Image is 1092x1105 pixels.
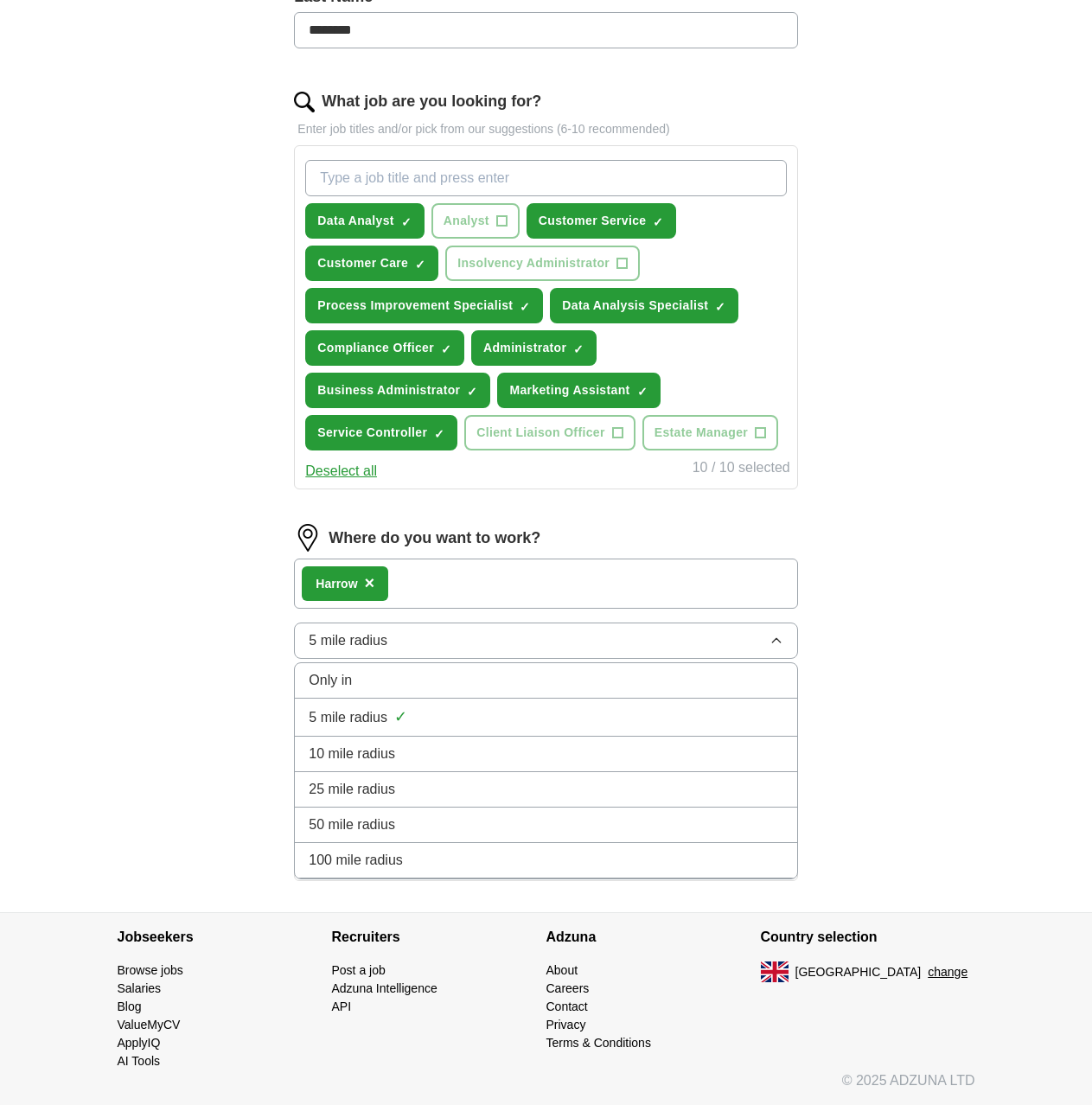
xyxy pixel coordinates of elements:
[457,254,610,272] span: Insolvency Administrator
[441,342,451,356] span: ✓
[365,573,375,592] span: ×
[317,424,427,442] span: Service Controller
[401,215,412,229] span: ✓
[394,706,407,729] span: ✓
[305,415,457,450] button: Service Controller✓
[332,963,386,977] a: Post a job
[444,212,489,230] span: Analyst
[118,1018,181,1032] a: ValueMyCV
[476,424,605,442] span: Client Liaison Officer
[550,288,738,323] button: Data Analysis Specialist✓
[294,623,797,659] button: 5 mile radius
[546,963,578,977] a: About
[305,288,543,323] button: Process Improvement Specialist✓
[305,461,377,482] button: Deselect all
[693,457,790,482] div: 10 / 10 selected
[305,330,464,366] button: Compliance Officer✓
[509,381,629,399] span: Marketing Assistant
[332,981,437,995] a: Adzuna Intelligence
[118,963,183,977] a: Browse jobs
[483,339,566,357] span: Administrator
[316,575,357,593] div: Harrow
[562,297,708,315] span: Data Analysis Specialist
[309,744,395,764] span: 10 mile radius
[464,415,635,450] button: Client Liaison Officer
[527,203,677,239] button: Customer Service✓
[329,527,540,550] label: Where do you want to work?
[539,212,647,230] span: Customer Service
[653,215,663,229] span: ✓
[309,850,403,871] span: 100 mile radius
[305,160,786,196] input: Type a job title and press enter
[431,203,520,239] button: Analyst
[497,373,660,408] button: Marketing Assistant✓
[317,381,460,399] span: Business Administrator
[637,385,648,399] span: ✓
[294,92,315,112] img: search.png
[294,120,797,138] p: Enter job titles and/or pick from our suggestions (6-10 recommended)
[642,415,778,450] button: Estate Manager
[317,297,513,315] span: Process Improvement Specialist
[309,814,395,835] span: 50 mile radius
[445,246,640,281] button: Insolvency Administrator
[715,300,725,314] span: ✓
[365,571,375,597] button: ×
[546,1000,588,1013] a: Contact
[467,385,477,399] span: ✓
[655,424,748,442] span: Estate Manager
[309,630,387,651] span: 5 mile radius
[309,670,352,691] span: Only in
[332,1000,352,1013] a: API
[317,212,394,230] span: Data Analyst
[118,1036,161,1050] a: ApplyIQ
[317,339,434,357] span: Compliance Officer
[546,1036,651,1050] a: Terms & Conditions
[104,1070,989,1105] div: © 2025 ADZUNA LTD
[434,427,444,441] span: ✓
[294,524,322,552] img: location.png
[309,779,395,800] span: 25 mile radius
[317,254,408,272] span: Customer Care
[546,1018,586,1032] a: Privacy
[795,963,922,981] span: [GEOGRAPHIC_DATA]
[573,342,584,356] span: ✓
[309,707,387,728] span: 5 mile radius
[305,203,425,239] button: Data Analyst✓
[305,246,438,281] button: Customer Care✓
[118,981,162,995] a: Salaries
[520,300,530,314] span: ✓
[761,913,975,961] h4: Country selection
[928,963,967,981] button: change
[761,961,789,982] img: UK flag
[415,258,425,271] span: ✓
[118,1000,142,1013] a: Blog
[322,90,541,113] label: What job are you looking for?
[305,373,490,408] button: Business Administrator✓
[118,1054,161,1068] a: AI Tools
[546,981,590,995] a: Careers
[471,330,597,366] button: Administrator✓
